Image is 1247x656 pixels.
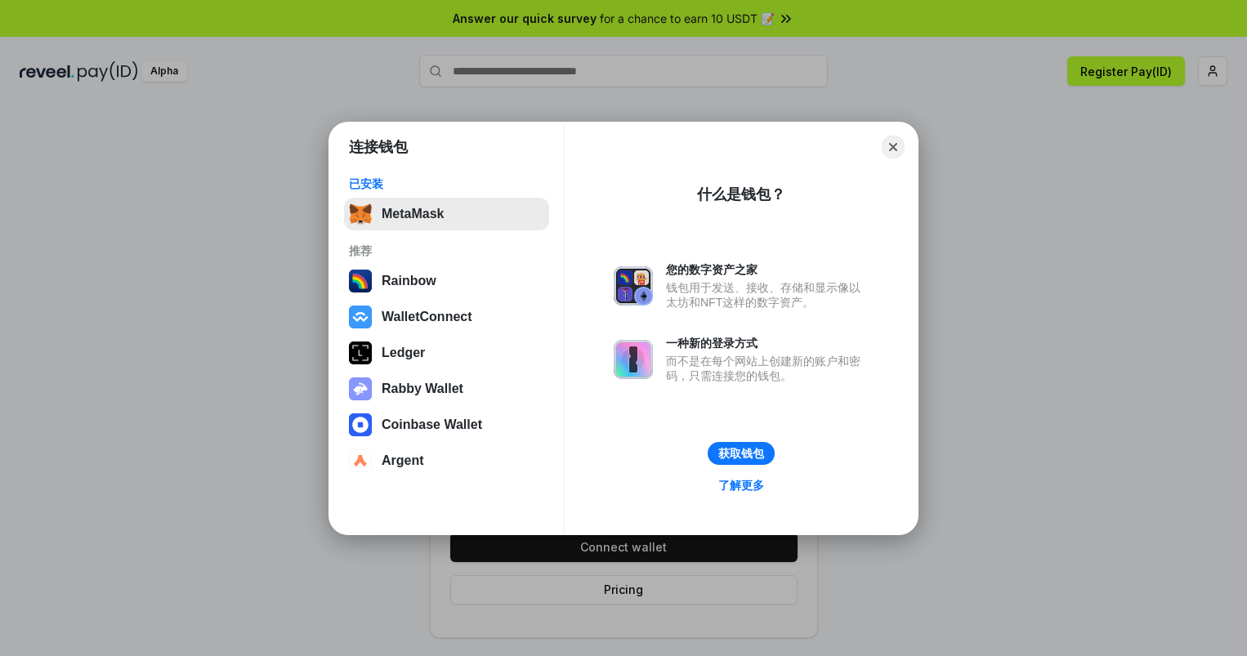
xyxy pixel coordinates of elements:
button: WalletConnect [344,301,549,333]
img: svg+xml,%3Csvg%20width%3D%2228%22%20height%3D%2228%22%20viewBox%3D%220%200%2028%2028%22%20fill%3D... [349,449,372,472]
img: svg+xml,%3Csvg%20width%3D%22120%22%20height%3D%22120%22%20viewBox%3D%220%200%20120%20120%22%20fil... [349,270,372,292]
div: 了解更多 [718,478,764,493]
div: 推荐 [349,243,544,258]
button: Rabby Wallet [344,373,549,405]
img: svg+xml,%3Csvg%20xmlns%3D%22http%3A%2F%2Fwww.w3.org%2F2000%2Fsvg%22%20fill%3D%22none%22%20viewBox... [349,377,372,400]
img: svg+xml,%3Csvg%20fill%3D%22none%22%20height%3D%2233%22%20viewBox%3D%220%200%2035%2033%22%20width%... [349,203,372,225]
button: MetaMask [344,198,549,230]
button: Ledger [344,337,549,369]
div: 而不是在每个网站上创建新的账户和密码，只需连接您的钱包。 [666,354,869,383]
img: svg+xml,%3Csvg%20xmlns%3D%22http%3A%2F%2Fwww.w3.org%2F2000%2Fsvg%22%20fill%3D%22none%22%20viewBox... [614,340,653,379]
div: 一种新的登录方式 [666,336,869,350]
div: 钱包用于发送、接收、存储和显示像以太坊和NFT这样的数字资产。 [666,280,869,310]
div: 已安装 [349,176,544,191]
button: Close [882,136,905,158]
div: Rainbow [382,274,436,288]
h1: 连接钱包 [349,137,408,157]
a: 了解更多 [708,475,774,496]
button: 获取钱包 [708,442,775,465]
div: 获取钱包 [718,446,764,461]
img: svg+xml,%3Csvg%20width%3D%2228%22%20height%3D%2228%22%20viewBox%3D%220%200%2028%2028%22%20fill%3D... [349,413,372,436]
img: svg+xml,%3Csvg%20width%3D%2228%22%20height%3D%2228%22%20viewBox%3D%220%200%2028%2028%22%20fill%3D... [349,306,372,328]
img: svg+xml,%3Csvg%20xmlns%3D%22http%3A%2F%2Fwww.w3.org%2F2000%2Fsvg%22%20fill%3D%22none%22%20viewBox... [614,266,653,306]
button: Argent [344,444,549,477]
button: Coinbase Wallet [344,408,549,441]
div: WalletConnect [382,310,472,324]
div: Coinbase Wallet [382,417,482,432]
div: MetaMask [382,207,444,221]
div: Argent [382,453,424,468]
div: 什么是钱包？ [697,185,785,204]
img: svg+xml,%3Csvg%20xmlns%3D%22http%3A%2F%2Fwww.w3.org%2F2000%2Fsvg%22%20width%3D%2228%22%20height%3... [349,341,372,364]
div: Ledger [382,346,425,360]
div: Rabby Wallet [382,382,463,396]
div: 您的数字资产之家 [666,262,869,277]
button: Rainbow [344,265,549,297]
